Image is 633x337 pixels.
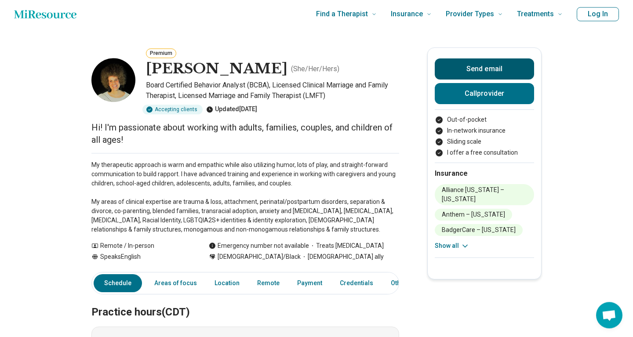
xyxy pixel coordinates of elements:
[435,83,534,104] button: Callprovider
[309,241,384,250] span: Treats [MEDICAL_DATA]
[517,8,554,20] span: Treatments
[91,121,399,146] p: Hi! I'm passionate about working with adults, families, couples, and children of all ages!
[435,148,534,157] li: I offer a free consultation
[91,252,191,261] div: Speaks English
[596,302,622,328] div: Open chat
[391,8,423,20] span: Insurance
[435,241,469,250] button: Show all
[252,274,285,292] a: Remote
[146,80,399,101] p: Board Certified Behavior Analyst (BCBA), Licensed Clinical Marriage and Family Therapist, License...
[435,209,512,221] li: Anthem – [US_STATE]
[91,160,399,234] p: My therapeutic approach is warm and empathic while also utilizing humor, lots of play, and straig...
[435,168,534,179] h2: Insurance
[577,7,619,21] button: Log In
[446,8,494,20] span: Provider Types
[435,115,534,124] li: Out-of-pocket
[149,274,202,292] a: Areas of focus
[209,241,309,250] div: Emergency number not available
[435,137,534,146] li: Sliding scale
[209,274,245,292] a: Location
[91,284,399,320] h2: Practice hours (CDT)
[94,274,142,292] a: Schedule
[386,274,417,292] a: Other
[435,224,523,236] li: BadgerCare – [US_STATE]
[435,115,534,157] ul: Payment options
[146,60,287,78] h1: [PERSON_NAME]
[292,274,327,292] a: Payment
[301,252,384,261] span: [DEMOGRAPHIC_DATA] ally
[91,241,191,250] div: Remote / In-person
[14,5,76,23] a: Home page
[146,48,176,58] button: Premium
[291,64,339,74] p: ( She/Her/Hers )
[435,126,534,135] li: In-network insurance
[218,252,301,261] span: [DEMOGRAPHIC_DATA]/Black
[142,105,203,114] div: Accepting clients
[435,58,534,80] button: Send email
[335,274,378,292] a: Credentials
[206,105,257,114] div: Updated [DATE]
[316,8,368,20] span: Find a Therapist
[91,58,135,102] img: Brandy George-Copeland, Board Certified Behavior Analyst (BCBA)
[435,184,534,205] li: Alliance [US_STATE] – [US_STATE]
